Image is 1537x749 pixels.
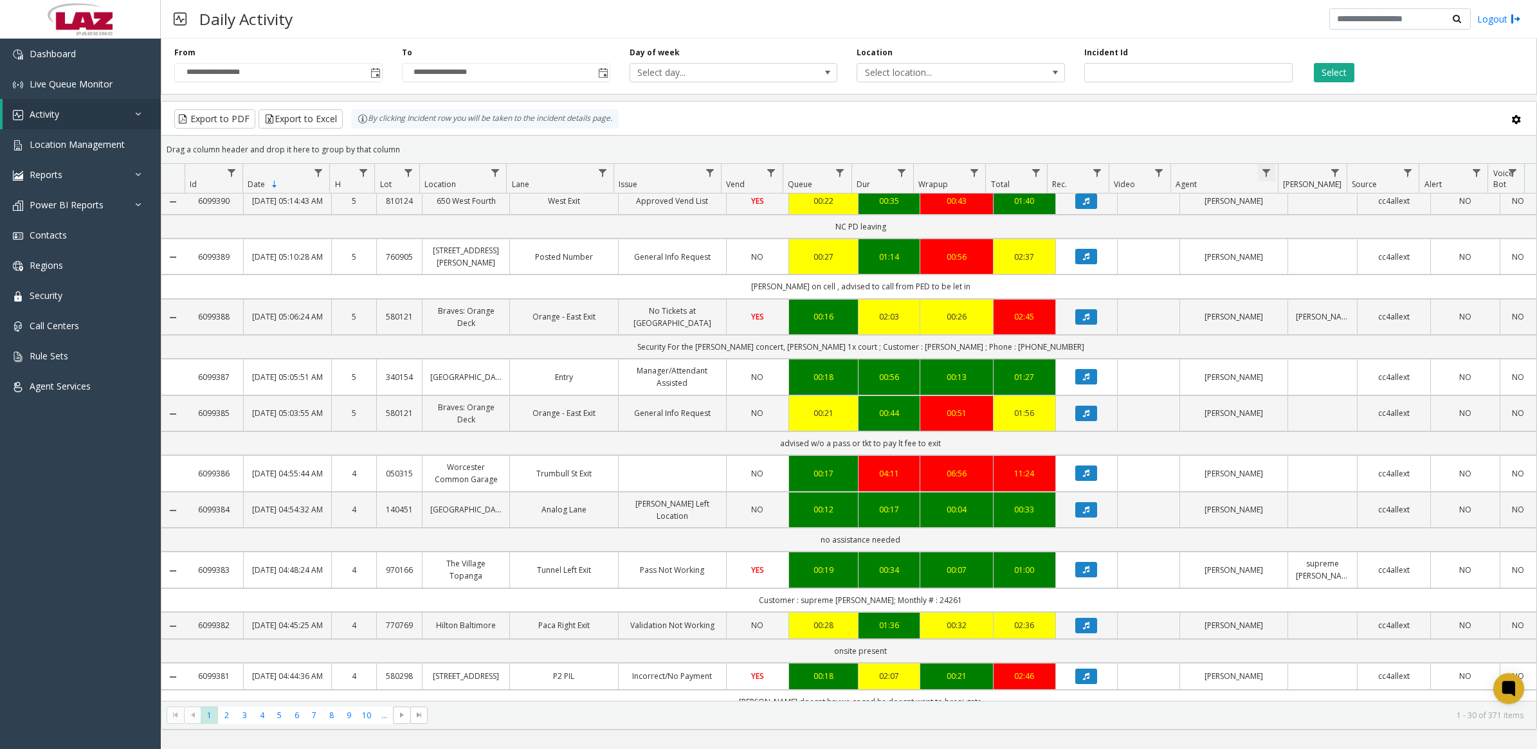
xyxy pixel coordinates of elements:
[734,195,781,207] a: YES
[192,670,235,682] a: 6099381
[430,670,502,682] a: [STREET_ADDRESS]
[734,371,781,383] a: NO
[928,564,985,576] a: 00:07
[866,467,913,480] a: 04:11
[1001,371,1048,383] div: 01:27
[734,311,781,323] a: YES
[30,138,125,150] span: Location Management
[751,620,763,631] span: NO
[30,350,68,362] span: Rule Sets
[518,251,610,263] a: Posted Number
[13,261,23,271] img: 'icon'
[1477,12,1521,26] a: Logout
[13,291,23,302] img: 'icon'
[223,164,240,181] a: Id Filter Menu
[734,407,781,419] a: NO
[251,619,323,631] a: [DATE] 04:45:25 AM
[1365,407,1423,419] a: cc4allext
[1001,407,1048,419] a: 01:56
[1508,195,1529,207] a: NO
[1296,557,1349,582] a: supreme [PERSON_NAME]
[251,467,323,480] a: [DATE] 04:55:44 AM
[734,670,781,682] a: YES
[340,251,369,263] a: 5
[251,251,323,263] a: [DATE] 05:10:28 AM
[893,164,911,181] a: Dur Filter Menu
[1365,251,1423,263] a: cc4allext
[1508,503,1529,516] a: NO
[385,407,414,419] a: 580121
[1188,371,1280,383] a: [PERSON_NAME]
[30,380,91,392] span: Agent Services
[1084,47,1128,59] label: Incident Id
[13,382,23,392] img: 'icon'
[866,619,913,631] div: 01:36
[161,409,185,419] a: Collapse Details
[1001,670,1048,682] a: 02:46
[928,195,985,207] a: 00:43
[1027,164,1044,181] a: Total Filter Menu
[626,619,718,631] a: Validation Not Working
[161,566,185,576] a: Collapse Details
[1508,251,1529,263] a: NO
[1001,564,1048,576] div: 01:00
[1150,164,1168,181] a: Video Filter Menu
[201,707,218,724] span: Page 1
[1188,407,1280,419] a: [PERSON_NAME]
[1399,164,1416,181] a: Source Filter Menu
[340,467,369,480] a: 4
[251,195,323,207] a: [DATE] 05:14:43 AM
[1365,670,1423,682] a: cc4allext
[251,407,323,419] a: [DATE] 05:03:55 AM
[630,47,680,59] label: Day of week
[1365,619,1423,631] a: cc4allext
[1188,670,1280,682] a: [PERSON_NAME]
[1365,311,1423,323] a: cc4allext
[797,311,850,323] div: 00:16
[13,110,23,120] img: 'icon'
[1508,371,1529,383] a: NO
[1001,467,1048,480] a: 11:24
[928,670,985,682] div: 00:21
[797,619,850,631] a: 00:28
[1188,503,1280,516] a: [PERSON_NAME]
[866,311,913,323] div: 02:03
[30,259,63,271] span: Regions
[430,461,502,485] a: Worcester Common Garage
[185,335,1536,359] td: Security For the [PERSON_NAME] concert, [PERSON_NAME] 1x court ; Customer : [PERSON_NAME] ; Phone...
[1439,467,1492,480] a: NO
[928,619,985,631] a: 00:32
[797,371,850,383] a: 00:18
[1001,503,1048,516] div: 00:33
[594,164,611,181] a: Lane Filter Menu
[866,503,913,516] a: 00:17
[518,619,610,631] a: Paca Right Exit
[797,503,850,516] div: 00:12
[1508,564,1529,576] a: NO
[797,407,850,419] a: 00:21
[928,371,985,383] div: 00:13
[928,467,985,480] div: 06:56
[734,564,781,576] a: YES
[1001,619,1048,631] a: 02:36
[518,564,610,576] a: Tunnel Left Exit
[928,407,985,419] div: 00:51
[518,407,610,419] a: Orange - East Exit
[866,251,913,263] a: 01:14
[161,505,185,516] a: Collapse Details
[734,251,781,263] a: NO
[1508,670,1529,682] a: NO
[1468,164,1485,181] a: Alert Filter Menu
[30,168,62,181] span: Reports
[13,50,23,60] img: 'icon'
[1439,195,1492,207] a: NO
[430,619,502,631] a: Hilton Baltimore
[1001,311,1048,323] div: 02:45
